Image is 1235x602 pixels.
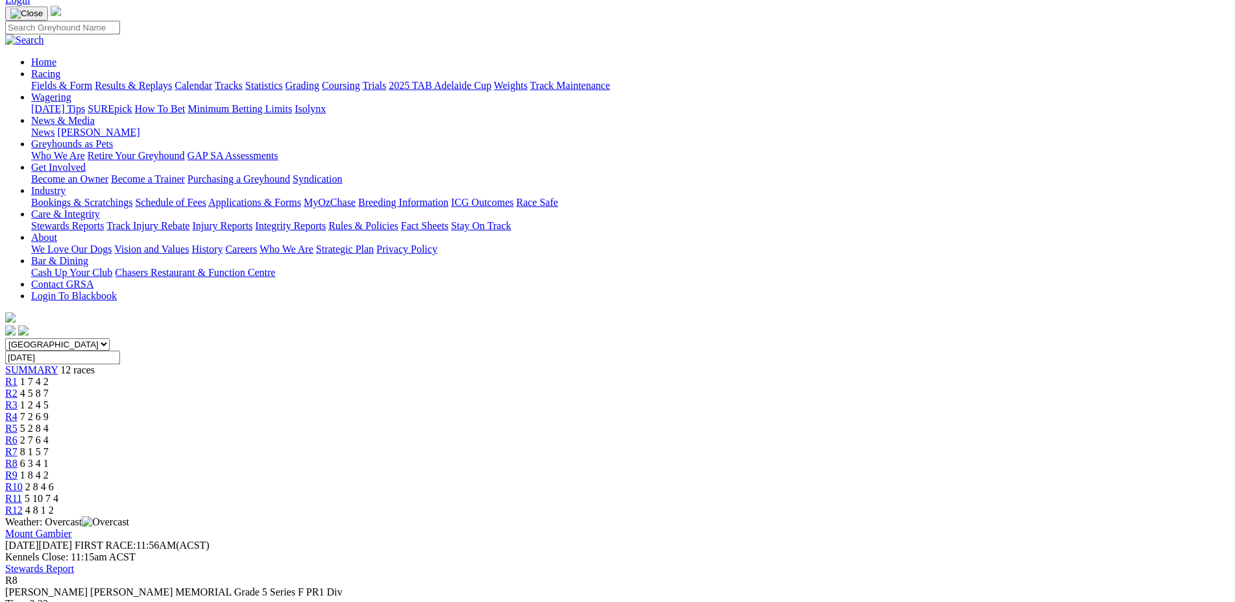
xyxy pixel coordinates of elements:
[31,127,55,138] a: News
[31,220,104,231] a: Stewards Reports
[57,127,140,138] a: [PERSON_NAME]
[31,115,95,126] a: News & Media
[5,516,129,527] span: Weather: Overcast
[530,80,610,91] a: Track Maintenance
[255,220,326,231] a: Integrity Reports
[114,244,189,255] a: Vision and Values
[5,481,23,492] a: R10
[322,80,360,91] a: Coursing
[188,150,278,161] a: GAP SA Assessments
[31,290,117,301] a: Login To Blackbook
[5,34,44,46] img: Search
[188,103,292,114] a: Minimum Betting Limits
[31,244,112,255] a: We Love Our Dogs
[31,80,92,91] a: Fields & Form
[135,103,186,114] a: How To Bet
[5,470,18,481] a: R9
[516,197,557,208] a: Race Safe
[5,505,23,516] a: R12
[31,279,93,290] a: Contact GRSA
[208,197,301,208] a: Applications & Forms
[5,563,74,574] a: Stewards Report
[31,138,113,149] a: Greyhounds as Pets
[31,244,1230,255] div: About
[95,80,172,91] a: Results & Replays
[188,173,290,184] a: Purchasing a Greyhound
[60,364,95,375] span: 12 races
[225,244,257,255] a: Careers
[5,423,18,434] a: R5
[401,220,448,231] a: Fact Sheets
[5,399,18,410] span: R3
[31,232,57,243] a: About
[31,162,86,173] a: Get Involved
[5,493,22,504] a: R11
[5,364,58,375] a: SUMMARY
[75,540,136,551] span: FIRST RACE:
[5,458,18,469] span: R8
[20,434,49,445] span: 2 7 6 4
[31,267,1230,279] div: Bar & Dining
[31,197,1230,208] div: Industry
[115,267,275,278] a: Chasers Restaurant & Function Centre
[376,244,437,255] a: Privacy Policy
[20,388,49,399] span: 4 5 8 7
[358,197,448,208] a: Breeding Information
[5,446,18,457] a: R7
[31,173,108,184] a: Become an Owner
[20,446,49,457] span: 8 1 5 7
[31,103,85,114] a: [DATE] Tips
[135,197,206,208] a: Schedule of Fees
[31,127,1230,138] div: News & Media
[25,505,54,516] span: 4 8 1 2
[260,244,313,255] a: Who We Are
[31,56,56,68] a: Home
[31,197,132,208] a: Bookings & Scratchings
[25,481,54,492] span: 2 8 4 6
[5,411,18,422] span: R4
[5,325,16,336] img: facebook.svg
[5,312,16,323] img: logo-grsa-white.png
[31,208,100,219] a: Care & Integrity
[192,220,252,231] a: Injury Reports
[88,103,132,114] a: SUREpick
[5,586,1230,598] div: [PERSON_NAME] [PERSON_NAME] MEMORIAL Grade 5 Series F PR1 Div
[31,255,88,266] a: Bar & Dining
[451,197,513,208] a: ICG Outcomes
[5,6,48,21] button: Toggle navigation
[5,575,18,586] span: R8
[18,325,29,336] img: twitter.svg
[5,376,18,387] a: R1
[31,173,1230,185] div: Get Involved
[20,411,49,422] span: 7 2 6 9
[5,528,72,539] a: Mount Gambier
[25,493,58,504] span: 5 10 7 4
[293,173,342,184] a: Syndication
[451,220,511,231] a: Stay On Track
[31,185,66,196] a: Industry
[362,80,386,91] a: Trials
[5,388,18,399] a: R2
[111,173,185,184] a: Become a Trainer
[31,267,112,278] a: Cash Up Your Club
[88,150,185,161] a: Retire Your Greyhound
[31,68,60,79] a: Racing
[31,92,71,103] a: Wagering
[316,244,374,255] a: Strategic Plan
[5,434,18,445] a: R6
[10,8,43,19] img: Close
[31,150,85,161] a: Who We Are
[304,197,356,208] a: MyOzChase
[494,80,528,91] a: Weights
[20,470,49,481] span: 1 8 4 2
[31,220,1230,232] div: Care & Integrity
[328,220,398,231] a: Rules & Policies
